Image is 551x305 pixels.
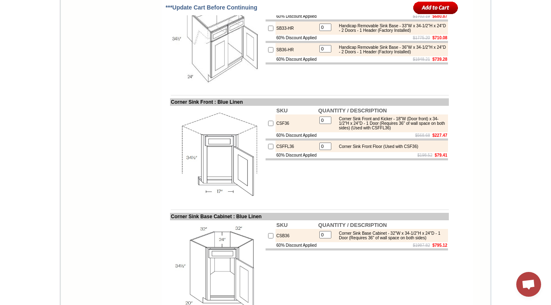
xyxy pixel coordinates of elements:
div: Open chat [516,272,541,297]
b: $795.12 [432,243,447,248]
b: Price Sheet View in PDF Format [10,3,67,8]
div: Corner Sink Base Cabinet - 32"W x 34-1/2"H x 24"D - 1 Door (Requires 36" of wall space on both si... [335,231,446,240]
td: Corner Sink Front : Blue Linen [170,98,449,106]
td: 60% Discount Applied [275,35,317,41]
s: $568.68 [415,133,430,138]
s: $1775.20 [413,36,430,40]
b: $739.28 [432,57,447,62]
td: Baycreek Gray [97,38,118,46]
s: $1848.21 [413,57,430,62]
img: spacer.gif [43,23,45,24]
b: $227.47 [432,133,447,138]
div: Corner Sink Front Floor (Used with CSF36) [335,144,418,149]
img: spacer.gif [118,23,120,24]
b: QUANTITY / DESCRIPTION [318,107,387,114]
td: 60% Discount Applied [275,13,317,19]
span: ***Update Cart Before Continuing [165,4,257,11]
td: [PERSON_NAME] Blue Shaker [142,38,167,47]
td: SB33-HR [275,21,317,35]
td: CSB36 [275,229,317,242]
td: Corner Sink Base Cabinet : Blue Linen [170,213,449,220]
td: Alabaster Shaker [22,38,43,46]
img: spacer.gif [70,23,71,24]
b: SKU [276,222,287,228]
a: Price Sheet View in PDF Format [10,1,67,8]
s: $198.52 [417,153,432,157]
td: 60% Discount Applied [275,152,317,158]
b: SKU [276,107,287,114]
td: CSFFL36 [275,141,317,152]
td: 60% Discount Applied [275,132,317,138]
s: $1702.19 [413,14,430,19]
td: CSF36 [275,114,317,132]
img: spacer.gif [141,23,142,24]
b: $79.41 [435,153,448,157]
td: 60% Discount Applied [275,242,317,248]
img: spacer.gif [21,23,22,24]
td: 60% Discount Applied [275,56,317,62]
img: pdf.png [1,2,8,9]
td: SB36-HR [275,43,317,56]
td: [PERSON_NAME] Yellow Walnut [45,38,70,47]
b: QUANTITY / DESCRIPTION [318,222,387,228]
input: Add to Cart [413,1,458,14]
b: $710.08 [432,36,447,40]
td: [PERSON_NAME] White Shaker [71,38,96,47]
div: Corner Sink Front and Kicker - 18"W (Door front) x 34-1/2"H x 24"D - 1 Door (Requires 36" of wall... [335,117,446,130]
img: Corner Sink Front [171,107,264,200]
b: $680.87 [432,14,447,19]
s: $1987.82 [413,243,430,248]
div: Handicap Removable Sink Base - 36"W x 34-1/2"H x 24"D - 2 Doors - 1 Header (Factory Installed) [335,45,446,54]
div: Handicap Removable Sink Base - 33"W x 34-1/2"H x 24"D - 2 Doors - 1 Header (Factory Installed) [335,24,446,33]
td: Bellmonte Maple [120,38,141,46]
img: spacer.gif [96,23,97,24]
